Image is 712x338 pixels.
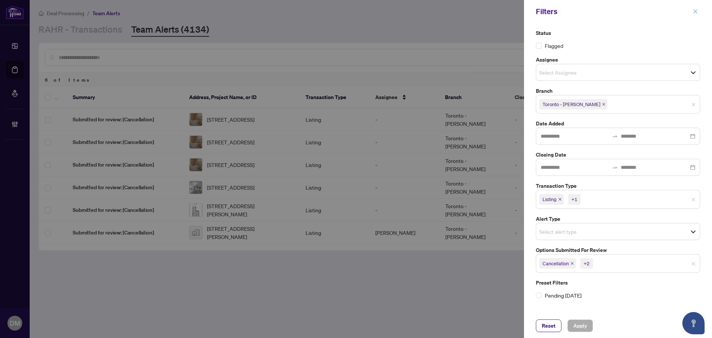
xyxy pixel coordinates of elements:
[543,260,569,267] span: Cancellation
[567,319,593,332] button: Apply
[542,320,556,332] span: Reset
[536,151,700,159] label: Closing Date
[612,164,618,170] span: to
[612,133,618,139] span: swap-right
[542,291,584,299] span: Pending [DATE]
[612,133,618,139] span: to
[693,9,698,14] span: close
[539,194,564,204] span: Listing
[536,319,561,332] button: Reset
[536,56,700,64] label: Assignee
[602,102,606,106] span: close
[545,42,563,50] span: Flagged
[571,196,577,203] div: +1
[536,246,700,254] label: Options Submitted for Review
[691,262,696,266] span: close
[570,262,574,265] span: close
[536,279,700,287] label: Preset Filters
[536,87,700,95] label: Branch
[536,215,700,223] label: Alert Type
[536,119,700,128] label: Date Added
[584,260,590,267] div: +2
[612,164,618,170] span: swap-right
[543,196,557,203] span: Listing
[539,99,607,109] span: Toronto - Don Mills
[691,102,696,107] span: close
[539,258,576,269] span: Cancellation
[691,197,696,202] span: close
[543,101,600,108] span: Toronto - [PERSON_NAME]
[558,197,562,201] span: close
[536,29,700,37] label: Status
[682,312,705,334] button: Open asap
[536,182,700,190] label: Transaction Type
[536,6,690,17] div: Filters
